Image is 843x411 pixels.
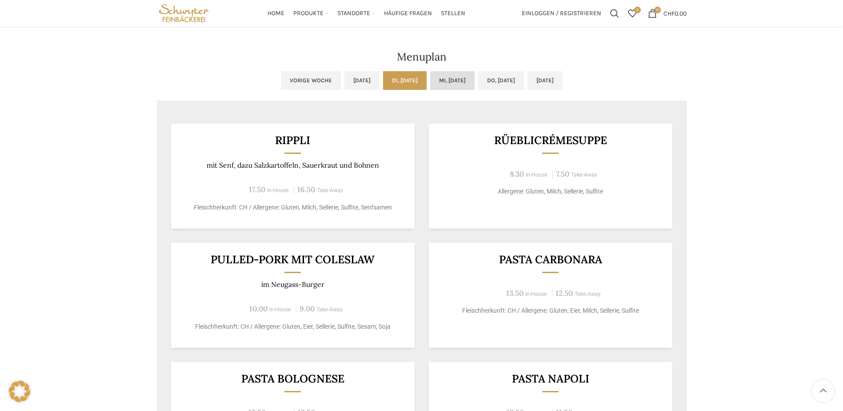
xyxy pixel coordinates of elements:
a: Vorige Woche [281,71,341,90]
span: Standorte [337,9,370,18]
span: 8.30 [510,169,524,179]
span: 12.50 [555,288,573,298]
span: In-House [267,187,289,193]
span: CHF [663,9,675,17]
a: [DATE] [344,71,380,90]
p: Fleischherkunft: CH / Allergene: Gluten, Eier, Milch, Sellerie, Sulfite [439,306,661,315]
a: Mi, [DATE] [430,71,475,90]
span: Take-Away [316,306,343,313]
h3: Pulled-Pork mit Coleslaw [182,254,404,265]
p: mit Senf, dazu Salzkartoffeln, Sauerkraut und Bohnen [182,161,404,169]
span: In-House [526,172,547,178]
span: Einloggen / Registrieren [522,10,601,16]
a: Einloggen / Registrieren [517,4,606,22]
span: Take-Away [575,291,601,297]
a: Standorte [337,4,375,22]
span: 7.50 [556,169,569,179]
span: In-House [525,291,547,297]
span: 10.00 [249,304,268,314]
p: Fleischherkunft: CH / Allergene: Gluten, Eier, Sellerie, Sulfite, Sesam, Soja [182,322,404,331]
a: Suchen [606,4,623,22]
p: im Neugass-Burger [182,280,404,289]
h3: Rüeblicrémesuppe [439,135,661,146]
h3: Pasta Bolognese [182,373,404,384]
span: Stellen [441,9,465,18]
a: Di, [DATE] [383,71,427,90]
a: Site logo [157,9,212,16]
h3: Pasta Napoli [439,373,661,384]
a: Do, [DATE] [478,71,524,90]
p: Fleischherkunft: CH / Allergene: Gluten, Milch, Sellerie, Sulfite, Senfsamen [182,203,404,212]
span: 0 [634,7,641,13]
span: 0 [654,7,661,13]
a: 0 CHF0.00 [643,4,691,22]
h2: Menuplan [157,52,687,62]
span: Take-Away [317,187,343,193]
div: Main navigation [216,4,517,22]
span: In-House [269,306,291,313]
a: Scroll to top button [812,380,834,402]
a: Produkte [293,4,328,22]
span: 9.00 [300,304,315,314]
span: Home [268,9,284,18]
a: Stellen [441,4,465,22]
a: 0 [623,4,641,22]
span: 16.50 [297,185,315,194]
a: Home [268,4,284,22]
div: Meine Wunschliste [623,4,641,22]
h3: Pasta Carbonara [439,254,661,265]
span: 13.50 [506,288,523,298]
span: Take-Away [571,172,597,178]
span: 17.50 [249,185,265,194]
h3: Rippli [182,135,404,146]
a: Häufige Fragen [384,4,432,22]
span: Häufige Fragen [384,9,432,18]
p: Allergene: Gluten, Milch, Sellerie, Sulfite [439,187,661,196]
bdi: 0.00 [663,9,687,17]
span: Produkte [293,9,324,18]
a: [DATE] [527,71,563,90]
